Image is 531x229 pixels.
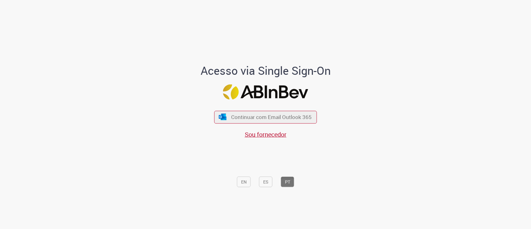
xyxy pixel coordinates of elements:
[259,177,272,187] button: ES
[179,64,352,77] h1: Acesso via Single Sign-On
[223,84,308,100] img: Logo ABInBev
[218,114,227,120] img: ícone Azure/Microsoft 360
[281,177,294,187] button: PT
[231,113,312,121] span: Continuar com Email Outlook 365
[237,177,251,187] button: EN
[245,130,286,139] a: Sou fornecedor
[214,111,317,123] button: ícone Azure/Microsoft 360 Continuar com Email Outlook 365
